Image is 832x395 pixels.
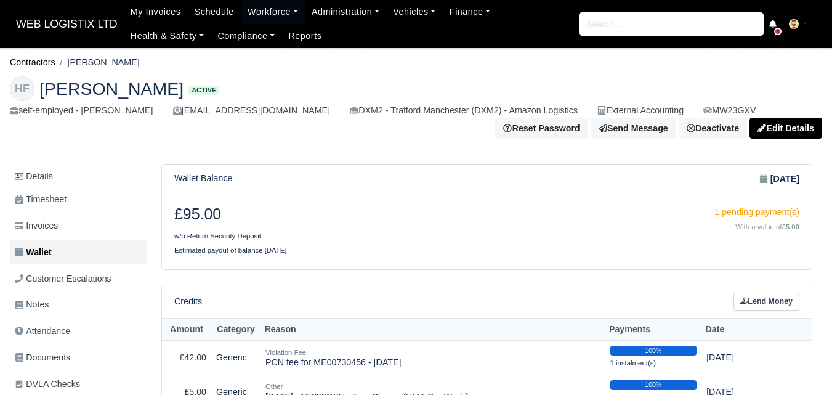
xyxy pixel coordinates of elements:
[162,341,211,375] td: £42.00
[770,336,832,395] iframe: Chat Widget
[174,173,232,184] h6: Wallet Balance
[591,118,676,139] a: Send Message
[610,359,656,367] small: 1 instalment(s)
[124,24,211,48] a: Health & Safety
[10,76,34,101] div: HF
[15,219,58,233] span: Invoices
[605,318,702,341] th: Payments
[174,232,261,240] small: w/o Return Security Deposit
[496,205,800,219] div: 1 pending payment(s)
[10,104,153,118] div: self-employed - [PERSON_NAME]
[10,346,147,370] a: Documents
[495,118,588,139] button: Reset Password
[610,346,697,356] div: 100%
[15,324,70,338] span: Attendance
[15,192,67,206] span: Timesheet
[211,318,261,341] th: Category
[162,318,211,341] th: Amount
[15,298,49,312] span: Notes
[1,67,831,149] div: Hammid Farooq
[10,165,147,188] a: Details
[10,187,147,211] a: Timesheet
[597,104,684,118] div: External Accounting
[770,172,799,186] strong: [DATE]
[10,293,147,317] a: Notes
[39,80,184,97] span: [PERSON_NAME]
[265,349,306,356] small: Violation Fee
[10,12,124,36] a: WEB LOGISTIX LTD
[211,24,281,48] a: Compliance
[15,245,52,259] span: Wallet
[701,318,782,341] th: Date
[703,104,756,118] a: MW23GXV
[701,341,782,375] td: [DATE]
[10,214,147,238] a: Invoices
[749,118,822,139] a: Edit Details
[15,377,80,391] span: DVLA Checks
[735,223,799,230] small: With a value of
[15,272,111,286] span: Customer Escalations
[174,246,287,254] small: Estimated payout of balance [DATE]
[350,104,578,118] div: DXM2 - Trafford Manchester (DXM2) - Amazon Logistics
[579,12,764,36] input: Search...
[281,24,328,48] a: Reports
[55,55,140,70] li: [PERSON_NAME]
[188,86,219,95] span: Active
[733,293,799,311] a: Lend Money
[174,296,202,307] h6: Credits
[261,341,605,375] td: PCN fee for ME00730456 - [DATE]
[211,341,261,375] td: Generic
[10,240,147,264] a: Wallet
[265,383,283,390] small: Other
[15,351,70,365] span: Documents
[10,57,55,67] a: Contractors
[10,319,147,343] a: Attendance
[782,223,799,230] strong: £5.00
[174,205,478,224] h3: £95.00
[679,118,747,139] a: Deactivate
[10,267,147,291] a: Customer Escalations
[261,318,605,341] th: Reason
[610,380,697,390] div: 100%
[173,104,330,118] div: [EMAIL_ADDRESS][DOMAIN_NAME]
